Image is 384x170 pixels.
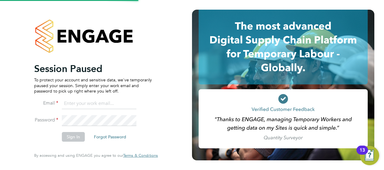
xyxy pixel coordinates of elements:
[123,153,158,158] a: Terms & Conditions
[360,146,379,165] button: Open Resource Center, 13 new notifications
[360,150,365,158] div: 13
[34,117,58,123] label: Password
[34,153,158,158] span: By accessing and using ENGAGE you agree to our
[34,77,152,94] p: To protect your account and sensitive data, we've temporarily paused your session. Simply enter y...
[62,98,136,109] input: Enter your work email...
[34,63,152,75] h2: Session Paused
[89,132,131,142] button: Forgot Password
[34,100,58,106] label: Email
[62,132,85,142] button: Sign In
